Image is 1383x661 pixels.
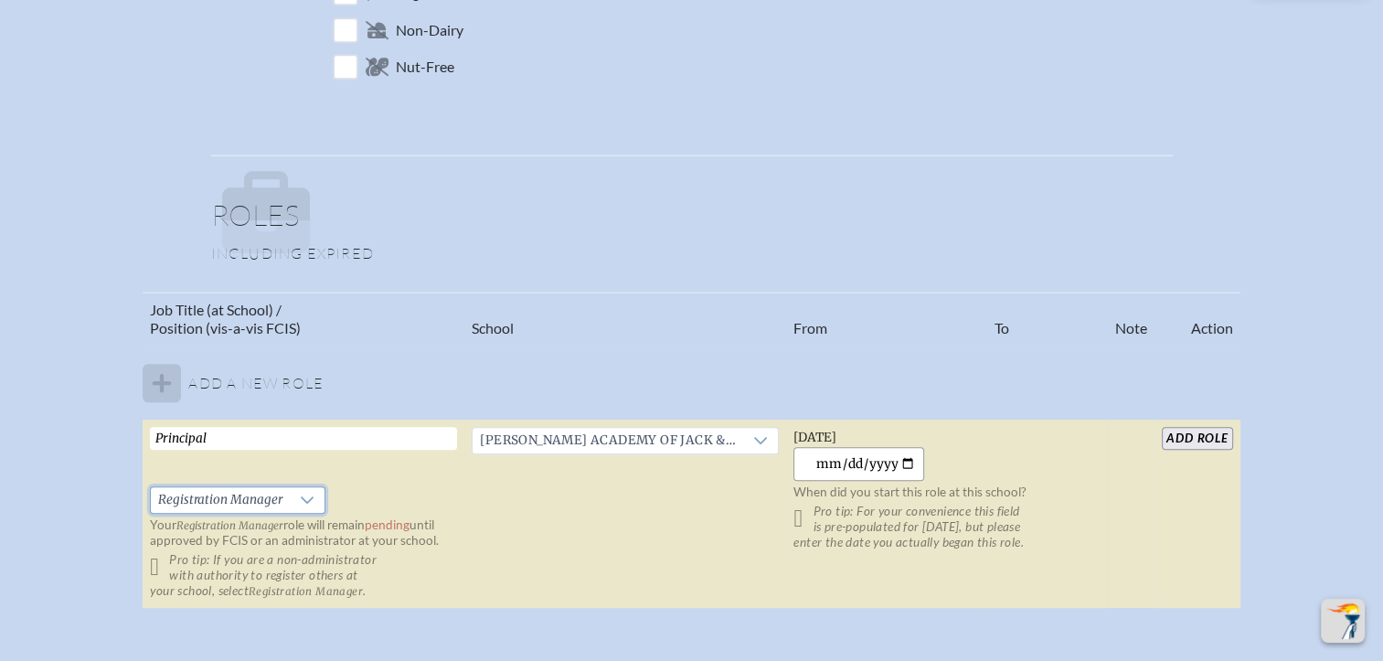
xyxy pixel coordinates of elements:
span: [DATE] [793,430,836,445]
p: When did you start this role at this school? [793,485,1101,500]
p: Pro tip: If you are a non-administrator with authority to register others at your school, select . [150,552,457,599]
img: To the top [1324,602,1361,639]
span: pending [365,517,410,532]
th: From [786,293,986,346]
input: add Role [1162,427,1232,450]
th: School [464,293,786,346]
span: Non-Dairy [396,21,463,39]
p: Your role will remain until approved by FCIS or an administrator at your school. [150,517,457,549]
p: Pro tip: For your convenience this field is pre-populated for [DATE], but please enter the date y... [793,504,1101,550]
h1: Roles [211,200,1173,244]
th: To [987,293,1109,346]
th: Note [1108,293,1154,346]
span: Registration Manager [249,585,363,598]
input: Job Title, eg, Science Teacher, 5th Grade [150,427,457,450]
p: Including expired [211,244,1173,262]
span: Madelaine Halmos Academy of Jack & Jill Center (Fort Lauderdale) [473,428,743,453]
th: Job Title (at School) / Position (vis-a-vis FCIS) [143,293,464,346]
th: Action [1154,293,1239,346]
span: Nut-Free [396,58,454,76]
span: Registration Manager [176,519,283,532]
span: Registration Manager [151,487,290,513]
button: Scroll Top [1321,599,1365,643]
